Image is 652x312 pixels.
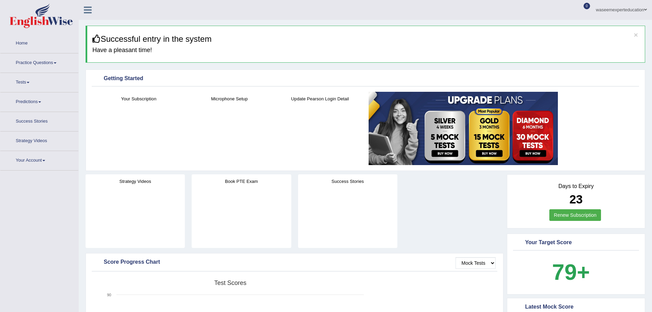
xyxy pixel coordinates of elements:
[93,257,496,267] div: Score Progress Chart
[0,34,78,51] a: Home
[549,209,601,221] a: Renew Subscription
[97,95,181,102] h4: Your Subscription
[515,238,637,248] div: Your Target Score
[634,31,638,38] button: ×
[93,74,637,84] div: Getting Started
[92,35,640,43] h3: Successful entry in the system
[0,73,78,90] a: Tests
[570,192,583,206] b: 23
[515,183,637,189] h4: Days to Expiry
[188,95,271,102] h4: Microphone Setup
[0,151,78,168] a: Your Account
[214,279,246,286] tspan: Test scores
[0,112,78,129] a: Success Stories
[552,260,590,285] b: 79+
[86,178,185,185] h4: Strategy Videos
[369,92,558,165] img: small5.jpg
[298,178,397,185] h4: Success Stories
[0,53,78,71] a: Practice Questions
[107,293,111,297] text: 90
[92,47,640,54] h4: Have a pleasant time!
[0,132,78,149] a: Strategy Videos
[0,92,78,110] a: Predictions
[584,3,590,9] span: 0
[278,95,362,102] h4: Update Pearson Login Detail
[192,178,291,185] h4: Book PTE Exam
